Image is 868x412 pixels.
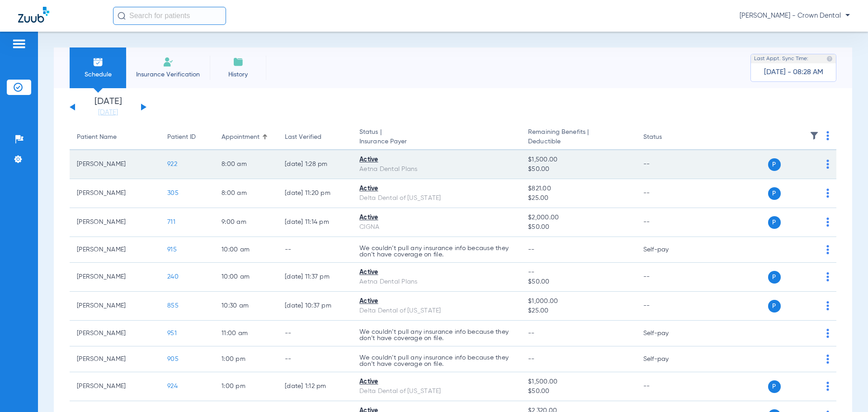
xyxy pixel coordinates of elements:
[81,97,135,117] li: [DATE]
[70,321,160,346] td: [PERSON_NAME]
[826,329,829,338] img: group-dot-blue.svg
[76,70,119,79] span: Schedule
[359,329,514,341] p: We couldn’t pull any insurance info because they don’t have coverage on file.
[285,133,321,142] div: Last Verified
[118,12,126,20] img: Search Icon
[70,150,160,179] td: [PERSON_NAME]
[636,237,697,263] td: Self-pay
[18,7,49,23] img: Zuub Logo
[528,277,628,287] span: $50.00
[754,54,808,63] span: Last Appt. Sync Time:
[70,372,160,401] td: [PERSON_NAME]
[278,150,352,179] td: [DATE] 1:28 PM
[167,274,179,280] span: 240
[826,56,833,62] img: last sync help info
[278,346,352,372] td: --
[77,133,153,142] div: Patient Name
[70,179,160,208] td: [PERSON_NAME]
[826,131,829,140] img: group-dot-blue.svg
[12,38,26,49] img: hamburger-icon
[528,194,628,203] span: $25.00
[636,179,697,208] td: --
[528,377,628,387] span: $1,500.00
[764,68,823,77] span: [DATE] - 08:28 AM
[217,70,259,79] span: History
[359,137,514,147] span: Insurance Payer
[233,57,244,67] img: History
[70,346,160,372] td: [PERSON_NAME]
[77,133,117,142] div: Patient Name
[528,137,628,147] span: Deductible
[636,263,697,292] td: --
[359,297,514,306] div: Active
[768,380,781,393] span: P
[278,263,352,292] td: [DATE] 11:37 PM
[359,355,514,367] p: We couldn’t pull any insurance info because they don’t have coverage on file.
[636,208,697,237] td: --
[70,263,160,292] td: [PERSON_NAME]
[167,383,178,389] span: 924
[278,179,352,208] td: [DATE] 11:20 PM
[133,70,203,79] span: Insurance Verification
[528,330,535,336] span: --
[167,330,177,336] span: 951
[359,184,514,194] div: Active
[768,187,781,200] span: P
[359,213,514,223] div: Active
[278,292,352,321] td: [DATE] 10:37 PM
[278,321,352,346] td: --
[636,125,697,150] th: Status
[278,372,352,401] td: [DATE] 1:12 PM
[214,292,278,321] td: 10:30 AM
[167,356,179,362] span: 905
[70,292,160,321] td: [PERSON_NAME]
[214,150,278,179] td: 8:00 AM
[70,208,160,237] td: [PERSON_NAME]
[636,292,697,321] td: --
[826,189,829,198] img: group-dot-blue.svg
[278,208,352,237] td: [DATE] 11:14 PM
[359,165,514,174] div: Aetna Dental Plans
[113,7,226,25] input: Search for patients
[528,165,628,174] span: $50.00
[214,321,278,346] td: 11:00 AM
[359,377,514,387] div: Active
[352,125,521,150] th: Status |
[359,223,514,232] div: CIGNA
[528,356,535,362] span: --
[359,194,514,203] div: Delta Dental of [US_STATE]
[359,387,514,396] div: Delta Dental of [US_STATE]
[528,306,628,316] span: $25.00
[359,277,514,287] div: Aetna Dental Plans
[521,125,636,150] th: Remaining Benefits |
[214,237,278,263] td: 10:00 AM
[810,131,819,140] img: filter.svg
[528,268,628,277] span: --
[528,297,628,306] span: $1,000.00
[214,179,278,208] td: 8:00 AM
[167,161,177,167] span: 922
[826,160,829,169] img: group-dot-blue.svg
[163,57,174,67] img: Manual Insurance Verification
[528,213,628,223] span: $2,000.00
[826,355,829,364] img: group-dot-blue.svg
[768,271,781,284] span: P
[222,133,270,142] div: Appointment
[826,245,829,254] img: group-dot-blue.svg
[81,108,135,117] a: [DATE]
[740,11,850,20] span: [PERSON_NAME] - Crown Dental
[636,321,697,346] td: Self-pay
[768,158,781,171] span: P
[167,133,207,142] div: Patient ID
[636,150,697,179] td: --
[359,268,514,277] div: Active
[823,369,868,412] iframe: Chat Widget
[826,218,829,227] img: group-dot-blue.svg
[359,245,514,258] p: We couldn’t pull any insurance info because they don’t have coverage on file.
[768,216,781,229] span: P
[528,155,628,165] span: $1,500.00
[768,300,781,313] span: P
[359,155,514,165] div: Active
[222,133,259,142] div: Appointment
